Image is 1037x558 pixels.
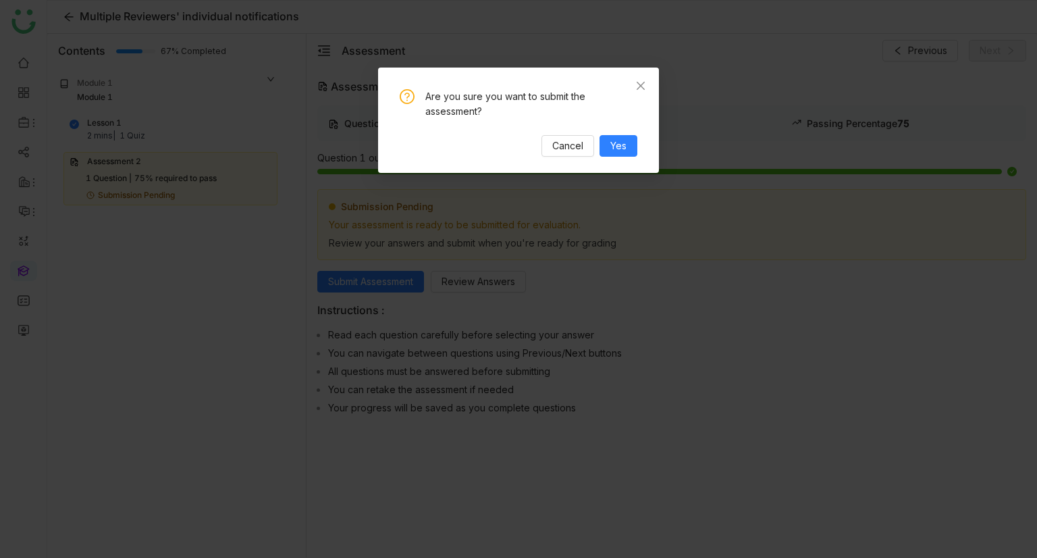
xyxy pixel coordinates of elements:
span: Cancel [552,138,583,153]
span: Yes [610,138,627,153]
button: Close [622,68,659,104]
button: Cancel [541,135,594,157]
div: Are you sure you want to submit the assessment? [425,89,637,119]
button: Yes [600,135,637,157]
